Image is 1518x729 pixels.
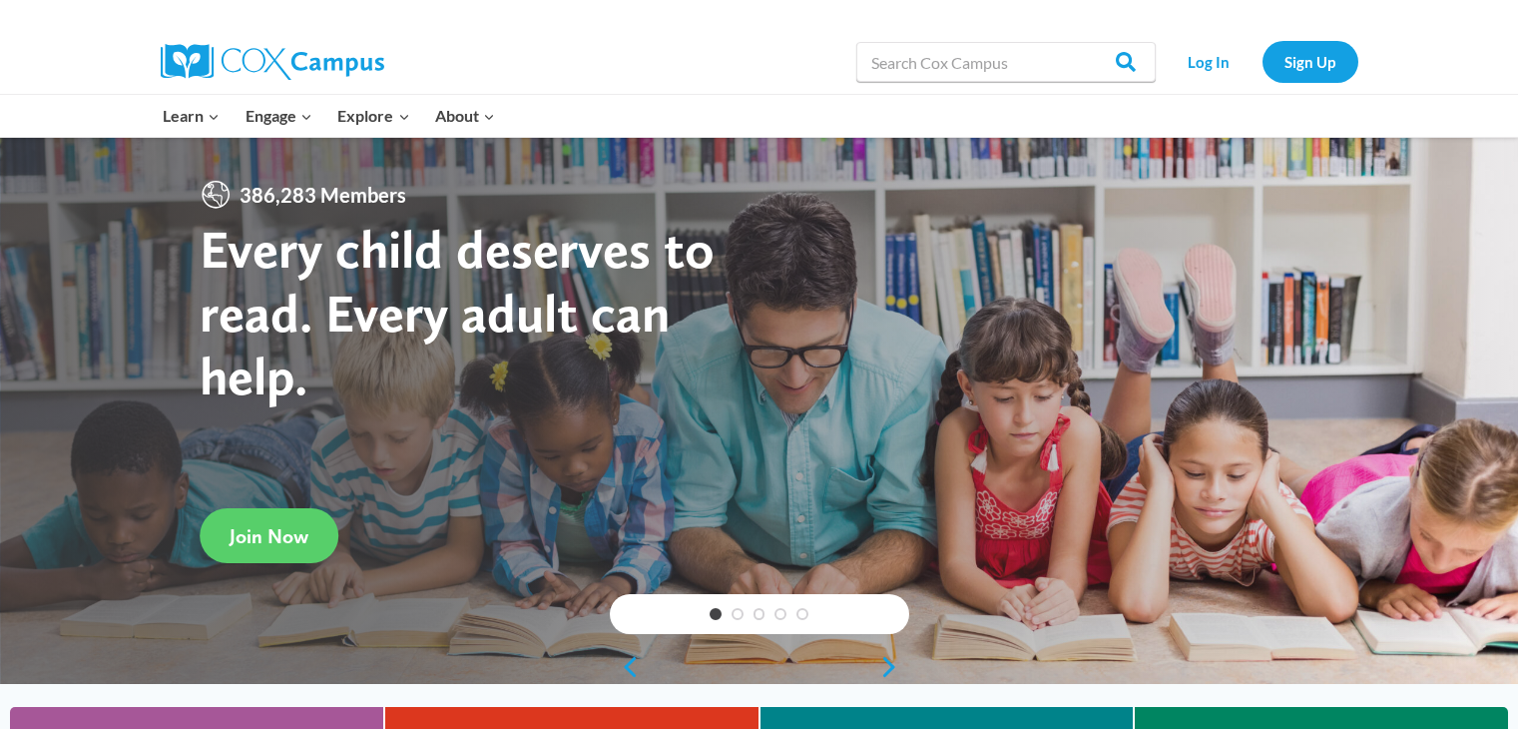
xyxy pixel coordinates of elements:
[435,103,495,129] span: About
[337,103,409,129] span: Explore
[774,608,786,620] a: 4
[879,655,909,679] a: next
[232,179,414,211] span: 386,283 Members
[161,44,384,80] img: Cox Campus
[856,42,1156,82] input: Search Cox Campus
[796,608,808,620] a: 5
[1166,41,1253,82] a: Log In
[163,103,220,129] span: Learn
[610,655,640,679] a: previous
[754,608,765,620] a: 3
[1263,41,1358,82] a: Sign Up
[200,217,715,407] strong: Every child deserves to read. Every adult can help.
[230,524,308,548] span: Join Now
[710,608,722,620] a: 1
[246,103,312,129] span: Engage
[610,647,909,687] div: content slider buttons
[200,508,338,563] a: Join Now
[151,95,508,137] nav: Primary Navigation
[1166,41,1358,82] nav: Secondary Navigation
[732,608,744,620] a: 2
